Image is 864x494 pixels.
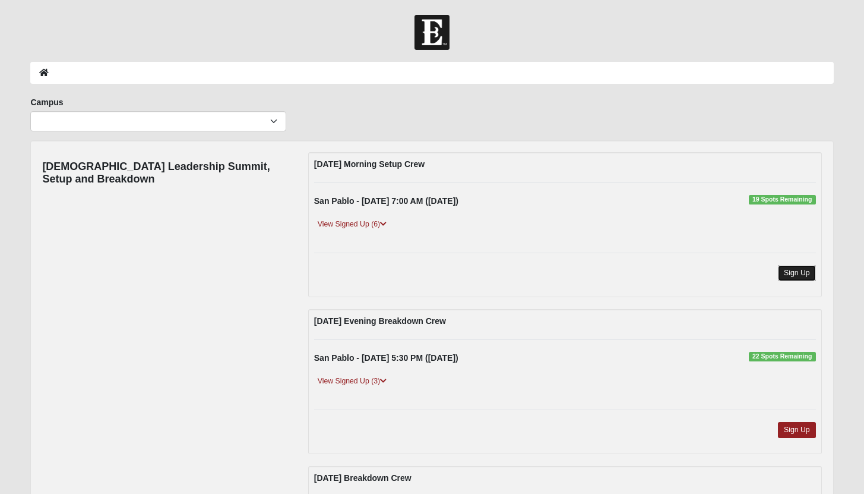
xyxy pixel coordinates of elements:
strong: [DATE] Breakdown Crew [314,473,412,483]
a: View Signed Up (6) [314,218,390,231]
a: Sign Up [778,265,816,281]
a: View Signed Up (3) [314,375,390,388]
a: Sign Up [778,422,816,438]
span: 19 Spots Remaining [749,195,816,204]
strong: [DATE] Evening Breakdown Crew [314,316,446,326]
strong: [DATE] Morning Setup Crew [314,159,425,169]
img: Church of Eleven22 Logo [414,15,450,50]
strong: San Pablo - [DATE] 7:00 AM ([DATE]) [314,196,458,206]
strong: San Pablo - [DATE] 5:30 PM ([DATE]) [314,353,458,363]
span: 22 Spots Remaining [749,352,816,361]
h4: [DEMOGRAPHIC_DATA] Leadership Summit, Setup and Breakdown [42,161,290,186]
label: Campus [30,96,63,108]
